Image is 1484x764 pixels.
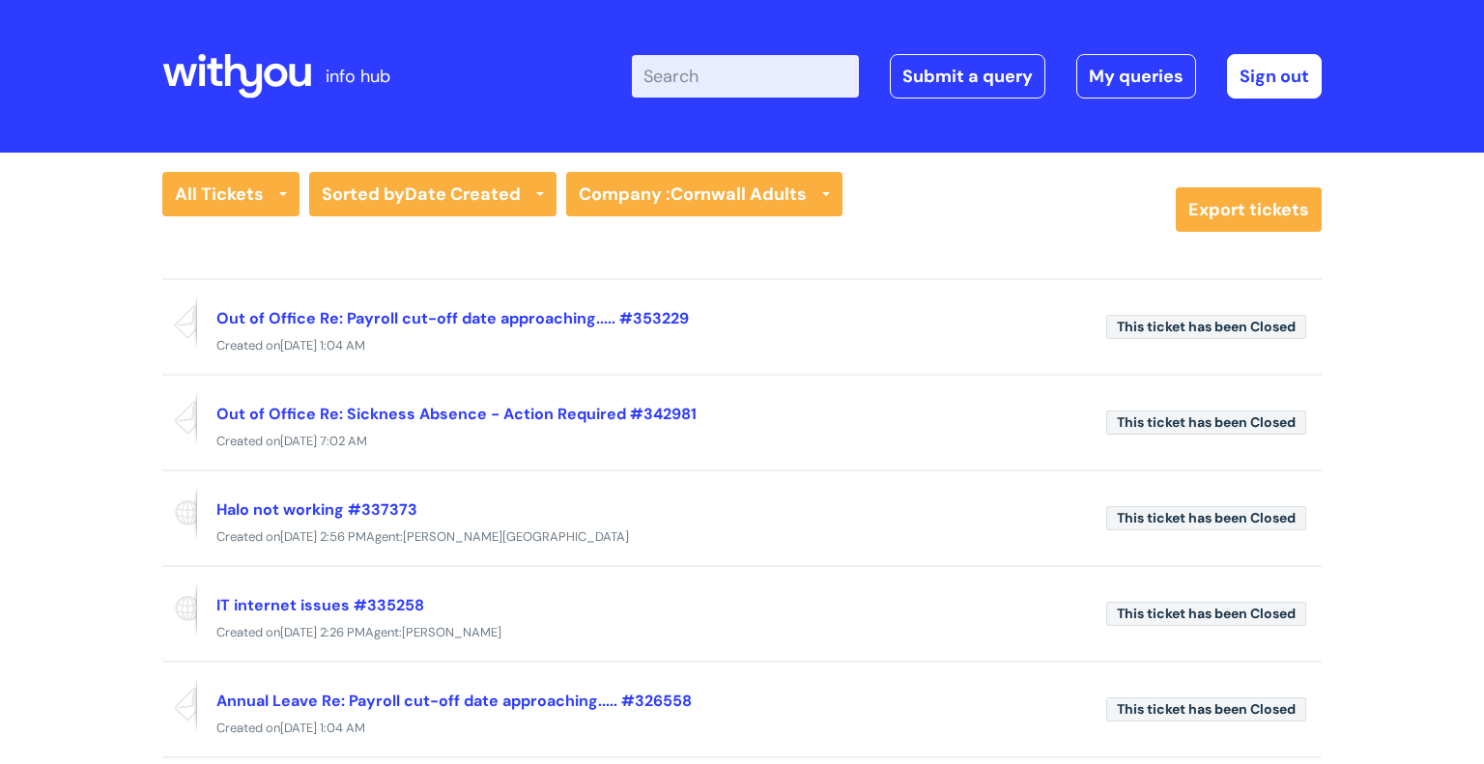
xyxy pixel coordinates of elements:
[566,172,842,216] a: Company :Cornwall Adults
[162,172,300,216] a: All Tickets
[632,54,1322,99] div: | -
[309,172,556,216] a: Sorted byDate Created
[890,54,1045,99] a: Submit a query
[1227,54,1322,99] a: Sign out
[1106,506,1306,530] span: This ticket has been Closed
[162,430,1322,454] div: Created on
[405,183,521,206] b: Date Created
[280,720,365,736] span: [DATE] 1:04 AM
[632,55,859,98] input: Search
[671,183,807,206] strong: Cornwall Adults
[1106,697,1306,722] span: This ticket has been Closed
[162,334,1322,358] div: Created on
[280,337,365,354] span: [DATE] 1:04 AM
[162,582,197,637] span: Reported via portal
[162,296,197,350] span: Reported via email
[1176,187,1322,232] a: Export tickets
[162,678,197,732] span: Reported via email
[1076,54,1196,99] a: My queries
[1106,602,1306,626] span: This ticket has been Closed
[162,621,1322,645] div: Created on Agent:
[216,404,697,424] a: Out of Office Re: Sickness Absence - Action Required #342981
[280,433,367,449] span: [DATE] 7:02 AM
[280,528,366,545] span: [DATE] 2:56 PM
[162,487,197,541] span: Reported via portal
[216,595,424,615] a: IT internet issues #335258
[216,308,689,328] a: Out of Office Re: Payroll cut-off date approaching..... #353229
[1106,410,1306,435] span: This ticket has been Closed
[326,61,390,92] p: info hub
[402,624,501,640] span: [PERSON_NAME]
[280,624,365,640] span: [DATE] 2:26 PM
[162,525,1322,550] div: Created on Agent:
[216,691,692,711] a: Annual Leave Re: Payroll cut-off date approaching..... #326558
[162,717,1322,741] div: Created on
[216,499,417,520] a: Halo not working #337373
[1106,315,1306,339] span: This ticket has been Closed
[403,528,629,545] span: [PERSON_NAME][GEOGRAPHIC_DATA]
[162,391,197,445] span: Reported via email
